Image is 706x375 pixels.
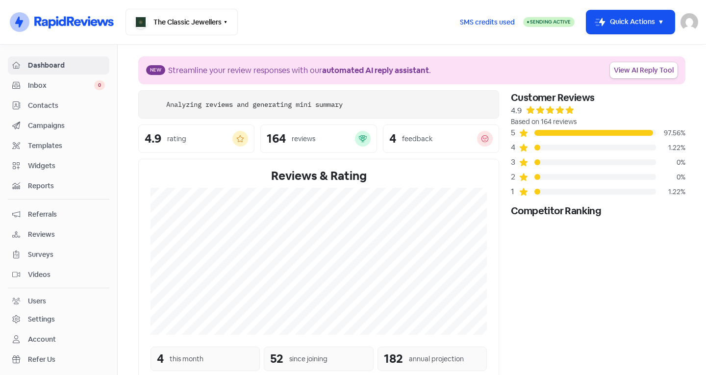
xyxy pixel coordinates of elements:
[530,19,571,25] span: Sending Active
[28,60,105,71] span: Dashboard
[292,134,315,144] div: reviews
[28,161,105,171] span: Widgets
[28,250,105,260] span: Surveys
[511,203,685,218] div: Competitor Ranking
[409,354,464,364] div: annual projection
[267,133,286,145] div: 164
[511,186,519,198] div: 1
[511,127,519,139] div: 5
[28,141,105,151] span: Templates
[157,350,164,368] div: 4
[138,125,254,153] a: 4.9rating
[384,350,403,368] div: 182
[511,105,522,117] div: 4.9
[8,117,109,135] a: Campaigns
[8,97,109,115] a: Contacts
[656,187,685,197] div: 1.22%
[8,350,109,369] a: Refer Us
[511,156,519,168] div: 3
[8,225,109,244] a: Reviews
[8,177,109,195] a: Reports
[8,56,109,75] a: Dashboard
[289,354,328,364] div: since joining
[8,330,109,349] a: Account
[28,314,55,325] div: Settings
[511,117,685,127] div: Based on 164 reviews
[656,128,685,138] div: 97.56%
[656,143,685,153] div: 1.22%
[145,133,161,145] div: 4.9
[28,334,56,345] div: Account
[523,16,575,28] a: Sending Active
[8,157,109,175] a: Widgets
[28,296,46,306] div: Users
[322,65,429,75] b: automated AI reply assistant
[28,100,105,111] span: Contacts
[8,292,109,310] a: Users
[383,125,499,153] a: 4feedback
[28,270,105,280] span: Videos
[146,65,165,75] span: New
[8,205,109,224] a: Referrals
[270,350,283,368] div: 52
[151,167,487,185] div: Reviews & Rating
[610,62,678,78] a: View AI Reply Tool
[8,137,109,155] a: Templates
[460,17,515,27] span: SMS credits used
[28,209,105,220] span: Referrals
[8,76,109,95] a: Inbox 0
[260,125,377,153] a: 164reviews
[656,157,685,168] div: 0%
[586,10,675,34] button: Quick Actions
[170,354,203,364] div: this month
[511,90,685,105] div: Customer Reviews
[126,9,238,35] button: The Classic Jewellers
[402,134,432,144] div: feedback
[28,80,94,91] span: Inbox
[28,229,105,240] span: Reviews
[168,65,431,76] div: Streamline your review responses with our .
[389,133,396,145] div: 4
[28,354,105,365] span: Refer Us
[511,171,519,183] div: 2
[94,80,105,90] span: 0
[8,310,109,328] a: Settings
[28,181,105,191] span: Reports
[656,172,685,182] div: 0%
[28,121,105,131] span: Campaigns
[452,16,523,26] a: SMS credits used
[166,100,343,110] div: Analyzing reviews and generating mini summary
[511,142,519,153] div: 4
[8,246,109,264] a: Surveys
[167,134,186,144] div: rating
[8,266,109,284] a: Videos
[681,13,698,31] img: User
